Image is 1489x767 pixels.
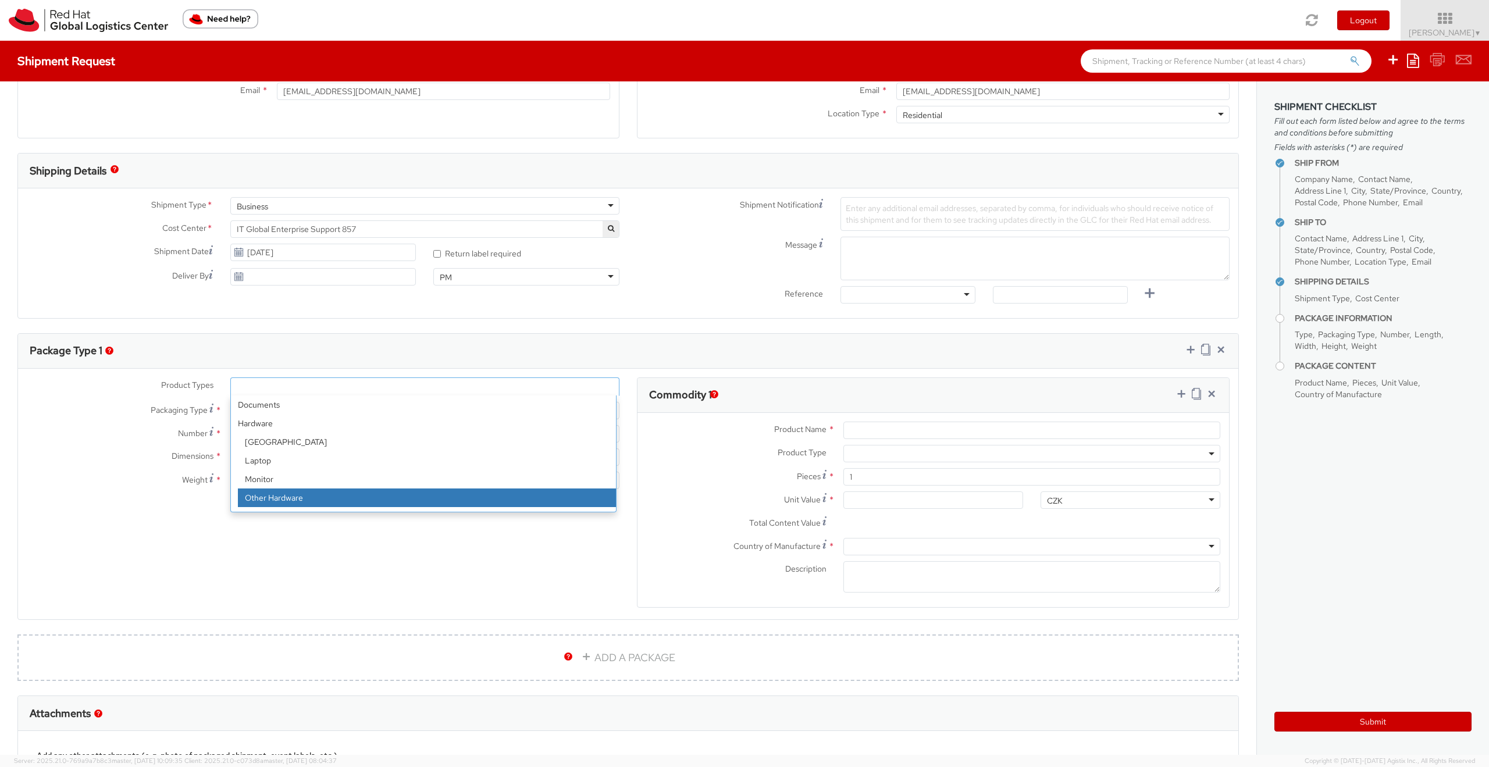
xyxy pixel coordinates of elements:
[162,222,206,236] span: Cost Center
[1321,341,1346,351] span: Height
[774,424,827,434] span: Product Name
[237,201,268,212] div: Business
[828,108,879,119] span: Location Type
[240,85,260,95] span: Email
[1295,277,1472,286] h4: Shipping Details
[1295,185,1346,196] span: Address Line 1
[1295,314,1472,323] h4: Package Information
[1295,341,1316,351] span: Width
[30,708,91,719] h3: Attachments
[785,288,823,299] span: Reference
[238,451,616,470] li: Laptop
[1295,159,1472,167] h4: Ship From
[1370,185,1426,196] span: State/Province
[154,245,209,258] span: Shipment Date
[1380,329,1409,340] span: Number
[440,272,452,283] div: PM
[1305,757,1475,766] span: Copyright © [DATE]-[DATE] Agistix Inc., All Rights Reserved
[1081,49,1372,73] input: Shipment, Tracking or Reference Number (at least 4 chars)
[1318,329,1375,340] span: Packaging Type
[238,433,616,451] li: [GEOGRAPHIC_DATA]
[1352,377,1376,388] span: Pieces
[733,541,821,551] span: Country of Manufacture
[1412,256,1431,267] span: Email
[797,471,821,481] span: Pieces
[785,240,817,250] span: Message
[1295,174,1353,184] span: Company Name
[1351,341,1377,351] span: Weight
[161,380,213,390] span: Product Types
[740,199,819,211] span: Shipment Notification
[1295,256,1349,267] span: Phone Number
[860,85,879,95] span: Email
[30,345,102,356] h3: Package Type 1
[649,389,712,401] h3: Commodity 1
[230,220,619,238] span: IT Global Enterprise Support 857
[1295,197,1338,208] span: Postal Code
[17,634,1239,681] a: ADD A PACKAGE
[1047,495,1063,506] div: CZK
[1274,712,1472,732] button: Submit
[1295,293,1350,304] span: Shipment Type
[14,757,183,765] span: Server: 2025.21.0-769a9a7b8c3
[1274,102,1472,112] h3: Shipment Checklist
[1274,141,1472,153] span: Fields with asterisks (*) are required
[182,475,208,485] span: Weight
[1431,185,1460,196] span: Country
[1356,245,1385,255] span: Country
[433,250,441,258] input: Return label required
[1403,197,1423,208] span: Email
[1295,245,1351,255] span: State/Province
[1381,377,1418,388] span: Unit Value
[263,757,337,765] span: master, [DATE] 08:04:37
[184,757,337,765] span: Client: 2025.21.0-c073d8a
[1274,115,1472,138] span: Fill out each form listed below and agree to the terms and conditions before submitting
[1343,197,1398,208] span: Phone Number
[17,55,115,67] h4: Shipment Request
[1390,245,1433,255] span: Postal Code
[784,494,821,505] span: Unit Value
[9,9,168,32] img: rh-logistics-00dfa346123c4ec078e1.svg
[1337,10,1390,30] button: Logout
[1295,389,1382,399] span: Country of Manufacture
[231,414,616,433] strong: Hardware
[1351,185,1365,196] span: City
[1295,218,1472,227] h4: Ship To
[238,488,616,507] li: Other Hardware
[238,507,616,526] li: Server
[37,750,1220,761] div: Add any other attachments (e.g. photo of packaged shipment, event labels, etc.)
[1415,329,1441,340] span: Length
[112,757,183,765] span: master, [DATE] 10:09:35
[237,224,613,234] span: IT Global Enterprise Support 857
[231,414,616,544] li: Hardware
[151,199,206,212] span: Shipment Type
[1295,377,1347,388] span: Product Name
[1474,28,1481,38] span: ▼
[238,470,616,488] li: Monitor
[785,563,827,574] span: Description
[778,447,827,458] span: Product Type
[1358,174,1410,184] span: Contact Name
[903,109,942,121] div: Residential
[1295,362,1472,370] h4: Package Content
[183,9,258,28] button: Need help?
[1295,329,1313,340] span: Type
[178,428,208,438] span: Number
[1355,293,1399,304] span: Cost Center
[30,165,106,177] h3: Shipping Details
[846,203,1213,225] span: Enter any additional email addresses, separated by comma, for individuals who should receive noti...
[1295,233,1347,244] span: Contact Name
[433,246,523,259] label: Return label required
[172,270,209,282] span: Deliver By
[1352,233,1403,244] span: Address Line 1
[1409,27,1481,38] span: [PERSON_NAME]
[1409,233,1423,244] span: City
[749,518,821,528] span: Total Content Value
[151,405,208,415] span: Packaging Type
[1355,256,1406,267] span: Location Type
[172,451,213,461] span: Dimensions
[231,395,616,414] li: Documents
